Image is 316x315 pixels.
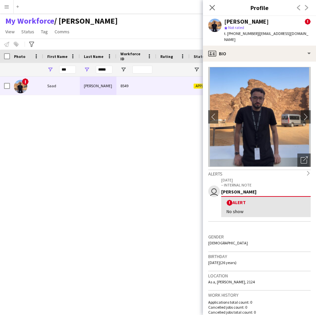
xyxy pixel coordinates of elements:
div: [PERSON_NAME] [80,77,116,95]
div: Bio [203,46,316,62]
span: [DATE] (26 years) [208,260,237,265]
h3: Profile [203,3,316,12]
button: Open Filter Menu [84,67,90,73]
span: [DEMOGRAPHIC_DATA] [208,240,248,245]
div: [PERSON_NAME] [224,19,269,25]
span: Photo [14,54,25,59]
button: Open Filter Menu [120,67,126,73]
img: Crew avatar or photo [208,67,311,167]
input: First Name Filter Input [59,66,76,74]
span: View [5,29,15,35]
span: | [EMAIL_ADDRESS][DOMAIN_NAME] [224,31,308,42]
span: Status [21,29,34,35]
span: Tag [41,29,48,35]
span: t. [PHONE_NUMBER] [224,31,259,36]
p: [DATE] [221,177,311,182]
span: As a, [PERSON_NAME], 2124 [208,279,255,284]
h3: Gender [208,234,311,240]
button: Open Filter Menu [194,67,200,73]
div: [PERSON_NAME] [221,189,311,195]
div: Alert [227,199,305,206]
span: Status [194,54,207,59]
span: Comms [55,29,70,35]
div: No show [227,208,305,214]
p: Cancelled jobs count: 0 [208,305,311,310]
p: Cancelled jobs total count: 0 [208,310,311,315]
span: Applicant [194,84,214,89]
span: ! [227,200,233,206]
span: Rating [160,54,173,59]
div: Alerts [208,169,311,177]
app-action-btn: Advanced filters [28,40,36,48]
span: ! [22,78,29,85]
div: Open photos pop-in [297,154,311,167]
p: Applications total count: 0 [208,300,311,305]
h3: Location [208,273,311,279]
a: My Workforce [5,16,54,26]
input: Last Name Filter Input [96,66,112,74]
span: First Name [47,54,68,59]
span: Last Name [84,54,103,59]
a: Comms [52,27,72,36]
div: Saad [43,77,80,95]
p: – INTERNAL NOTE [221,182,311,187]
div: 8549 [116,77,156,95]
span: Workforce ID [120,51,144,61]
h3: Birthday [208,253,311,259]
button: Open Filter Menu [47,67,53,73]
span: Not rated [228,25,244,30]
input: Workforce ID Filter Input [132,66,152,74]
a: View [3,27,17,36]
a: Tag [38,27,51,36]
span: Waad Ziyarah [54,16,118,26]
a: Status [19,27,37,36]
img: Saad Habib [14,80,27,93]
span: ! [305,19,311,25]
h3: Work history [208,292,311,298]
